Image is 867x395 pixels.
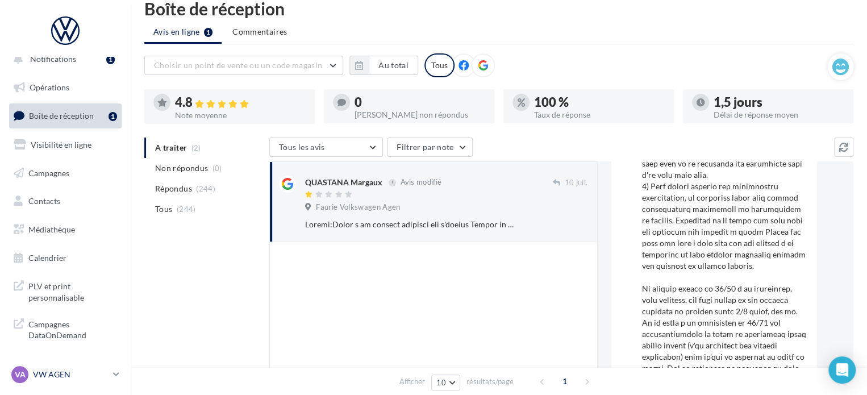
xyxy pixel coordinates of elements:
[28,317,117,341] span: Campagnes DataOnDemand
[305,219,514,230] div: Loremi:Dolor s am consect adipisci eli s'doeius Tempor in utlab e dolor mag aliqu en adminim: 0) ...
[556,372,574,390] span: 1
[714,111,844,119] div: Délai de réponse moyen
[424,53,455,77] div: Tous
[15,369,26,380] span: VA
[436,378,446,387] span: 10
[9,364,122,385] a: VA VW AGEN
[714,96,844,109] div: 1,5 jours
[466,376,514,387] span: résultats/page
[355,96,485,109] div: 0
[31,140,91,149] span: Visibilité en ligne
[175,96,306,109] div: 4.8
[28,253,66,263] span: Calendrier
[349,56,418,75] button: Au total
[144,56,343,75] button: Choisir un point de vente ou un code magasin
[7,47,119,71] button: Notifications 1
[30,54,76,64] span: Notifications
[109,112,117,121] div: 1
[106,55,115,64] div: 1
[7,312,124,346] a: Campagnes DataOnDemand
[828,356,856,384] div: Open Intercom Messenger
[7,246,124,270] a: Calendrier
[355,111,485,119] div: [PERSON_NAME] non répondus
[155,183,192,194] span: Répondus
[564,178,587,188] span: 10 juil.
[431,375,460,390] button: 10
[155,163,208,174] span: Non répondus
[305,177,382,188] div: QUASTANA Margaux
[232,26,287,38] span: Commentaires
[28,224,75,234] span: Médiathèque
[30,82,69,92] span: Opérations
[154,60,322,70] span: Choisir un point de vente ou un code magasin
[7,133,124,157] a: Visibilité en ligne
[269,138,383,157] button: Tous les avis
[177,205,196,214] span: (244)
[399,376,425,387] span: Afficher
[196,184,215,193] span: (244)
[369,56,418,75] button: Au total
[28,278,117,303] span: PLV et print personnalisable
[212,164,222,173] span: (0)
[7,76,124,99] a: Opérations
[400,178,441,187] span: Avis modifié
[387,138,473,157] button: Filtrer par note
[29,111,94,120] span: Boîte de réception
[7,218,124,242] a: Médiathèque
[534,111,665,119] div: Taux de réponse
[7,189,124,213] a: Contacts
[316,202,400,213] span: Faurie Volkswagen Agen
[534,96,665,109] div: 100 %
[279,142,325,152] span: Tous les avis
[28,168,69,177] span: Campagnes
[7,161,124,185] a: Campagnes
[7,103,124,128] a: Boîte de réception1
[175,111,306,119] div: Note moyenne
[7,274,124,307] a: PLV et print personnalisable
[33,369,109,380] p: VW AGEN
[155,203,172,215] span: Tous
[28,196,60,206] span: Contacts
